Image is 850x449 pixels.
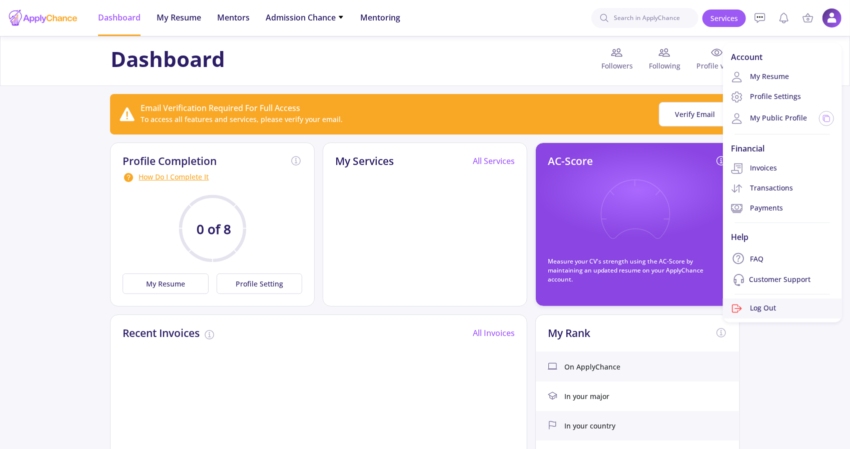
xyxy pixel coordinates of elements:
[123,273,212,294] a: My Resume
[723,270,842,290] a: Customer Support
[548,327,590,339] h2: My Rank
[141,102,343,114] div: Email Verification Required For Full Access
[360,11,400,23] span: Mentoring
[731,112,807,124] a: My Public Profile
[723,87,842,107] a: Profile Settings
[157,11,201,23] span: My Resume
[723,67,842,87] a: My Resume
[688,60,739,71] span: Profile visits
[723,298,842,318] a: Log Out
[98,11,141,23] span: Dashboard
[659,102,732,126] button: Verify Email
[123,327,200,339] h2: Recent Invoices
[591,8,698,28] input: Search in ApplyChance
[217,273,302,294] button: Profile Setting
[197,220,231,238] text: 0 of 8
[111,46,225,71] h1: Dashboard
[723,198,842,218] a: Payments
[548,257,727,284] p: Measure your CV's strength using the AC-Score by maintaining an updated resume on your ApplyChanc...
[548,155,593,167] h2: AC-Score
[723,227,842,247] div: Help
[213,273,302,294] a: Profile Setting
[723,247,842,270] a: FAQ
[473,155,515,166] a: All Services
[564,361,620,372] span: On ApplyChance
[723,47,842,67] div: Account
[266,11,344,23] span: Admission Chance
[564,391,609,401] span: In your major
[593,60,641,71] span: Followers
[123,155,217,167] h2: Profile Completion
[123,171,302,183] div: How Do I Complete It
[723,178,842,198] a: Transactions
[723,158,842,178] a: Invoices
[335,155,394,167] h2: My Services
[217,11,250,23] span: Mentors
[702,9,746,27] a: Services
[141,114,343,124] div: To access all features and services, please verify your email.
[473,327,515,338] a: All Invoices
[731,162,777,174] span: Invoices
[123,273,208,294] button: My Resume
[723,138,842,158] div: Financial
[641,60,688,71] span: Following
[564,420,615,431] span: In your country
